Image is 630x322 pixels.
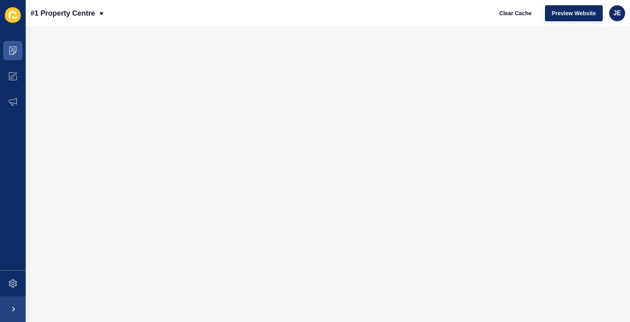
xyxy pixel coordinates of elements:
span: Clear Cache [499,9,532,17]
span: JE [613,9,621,17]
button: Preview Website [545,5,603,21]
p: #1 Property Centre [30,3,95,23]
button: Clear Cache [492,5,539,21]
span: Preview Website [552,9,596,17]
